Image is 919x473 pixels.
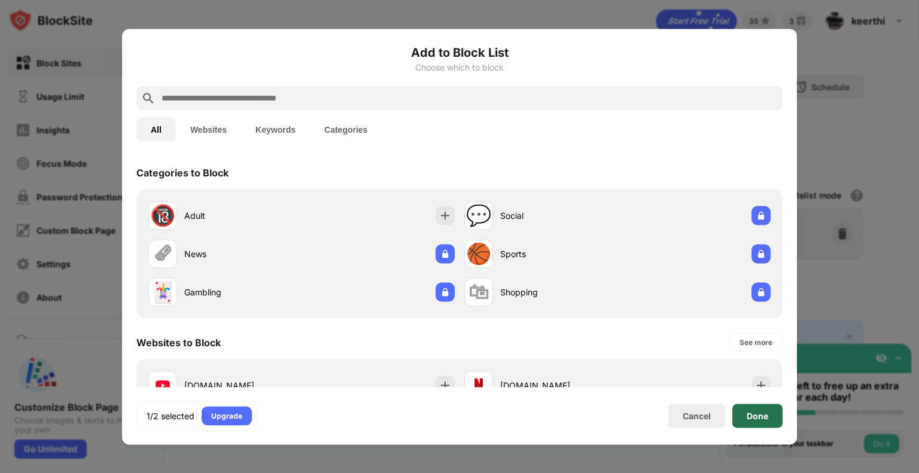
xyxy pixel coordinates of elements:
[184,286,302,298] div: Gambling
[184,248,302,260] div: News
[150,280,175,304] div: 🃏
[683,411,711,421] div: Cancel
[150,203,175,228] div: 🔞
[156,378,170,392] img: favicons
[184,209,302,222] div: Adult
[747,411,768,420] div: Done
[184,379,302,392] div: [DOMAIN_NAME]
[466,242,491,266] div: 🏀
[500,209,617,222] div: Social
[136,336,221,348] div: Websites to Block
[466,203,491,228] div: 💬
[471,378,486,392] img: favicons
[176,117,241,141] button: Websites
[147,410,194,422] div: 1/2 selected
[740,336,772,348] div: See more
[136,62,783,72] div: Choose which to block
[500,286,617,298] div: Shopping
[136,166,229,178] div: Categories to Block
[468,280,489,304] div: 🛍
[310,117,382,141] button: Categories
[141,91,156,105] img: search.svg
[241,117,310,141] button: Keywords
[500,248,617,260] div: Sports
[211,410,242,422] div: Upgrade
[136,43,783,61] h6: Add to Block List
[136,117,176,141] button: All
[500,379,617,392] div: [DOMAIN_NAME]
[153,242,173,266] div: 🗞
